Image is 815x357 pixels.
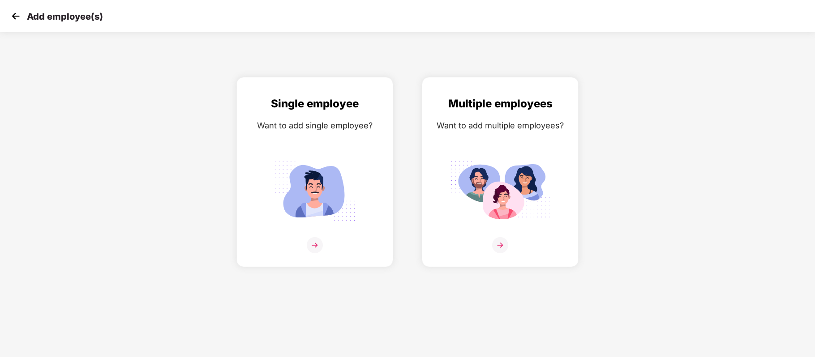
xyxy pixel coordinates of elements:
[307,237,323,253] img: svg+xml;base64,PHN2ZyB4bWxucz0iaHR0cDovL3d3dy53My5vcmcvMjAwMC9zdmciIHdpZHRoPSIzNiIgaGVpZ2h0PSIzNi...
[492,237,508,253] img: svg+xml;base64,PHN2ZyB4bWxucz0iaHR0cDovL3d3dy53My5vcmcvMjAwMC9zdmciIHdpZHRoPSIzNiIgaGVpZ2h0PSIzNi...
[9,9,22,23] img: svg+xml;base64,PHN2ZyB4bWxucz0iaHR0cDovL3d3dy53My5vcmcvMjAwMC9zdmciIHdpZHRoPSIzMCIgaGVpZ2h0PSIzMC...
[450,156,550,226] img: svg+xml;base64,PHN2ZyB4bWxucz0iaHR0cDovL3d3dy53My5vcmcvMjAwMC9zdmciIGlkPSJNdWx0aXBsZV9lbXBsb3llZS...
[431,119,569,132] div: Want to add multiple employees?
[246,95,384,112] div: Single employee
[27,11,103,22] p: Add employee(s)
[246,119,384,132] div: Want to add single employee?
[431,95,569,112] div: Multiple employees
[265,156,365,226] img: svg+xml;base64,PHN2ZyB4bWxucz0iaHR0cDovL3d3dy53My5vcmcvMjAwMC9zdmciIGlkPSJTaW5nbGVfZW1wbG95ZWUiIH...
